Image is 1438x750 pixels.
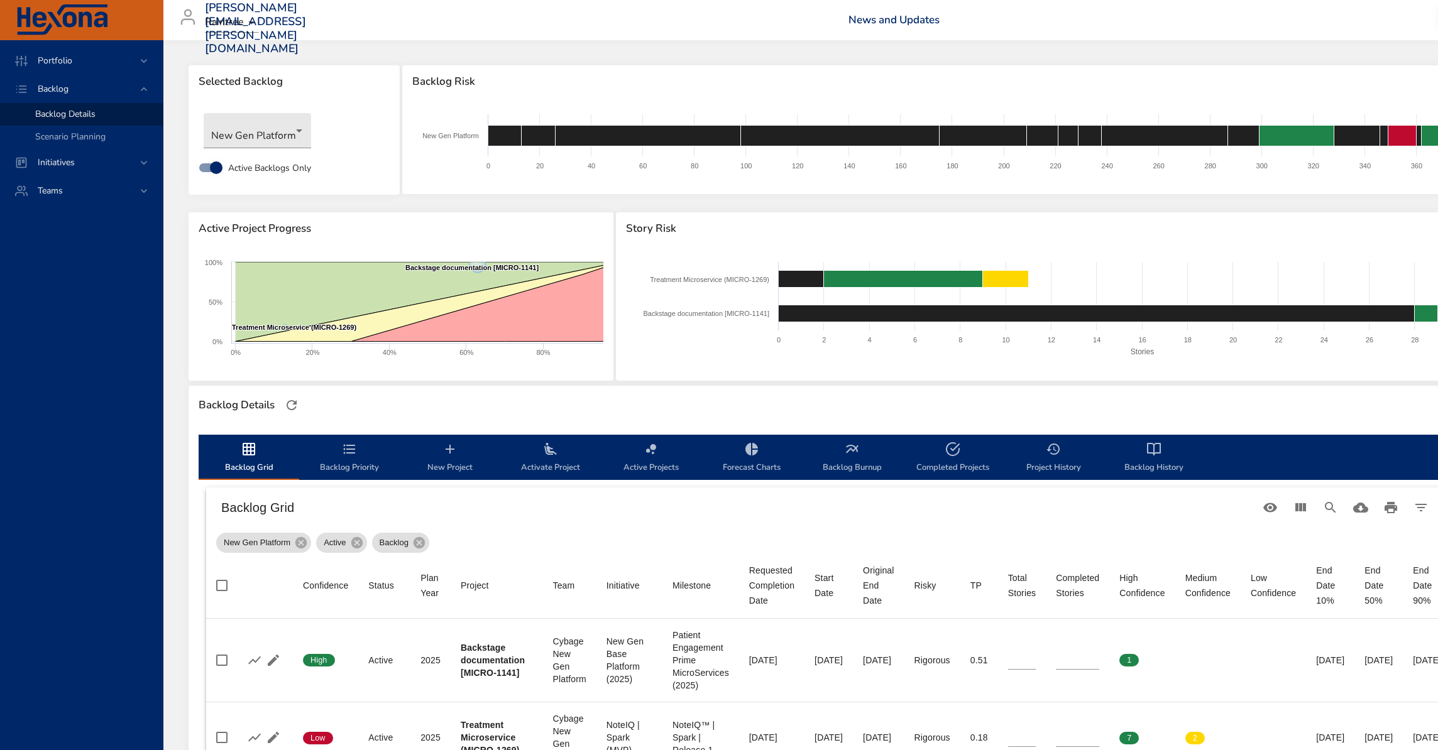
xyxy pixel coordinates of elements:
[372,536,416,549] span: Backlog
[970,578,982,593] div: TP
[303,732,333,744] span: Low
[1346,492,1376,523] button: Download CSV
[672,578,711,593] div: Milestone
[913,336,917,344] text: 6
[1119,570,1165,601] div: Sort
[1008,570,1036,601] div: Sort
[606,635,652,685] div: New Gen Base Platform (2025)
[537,349,551,356] text: 80%
[588,162,595,170] text: 40
[422,132,479,139] text: New Gen Platform
[709,442,794,475] span: Forecast Charts
[1056,570,1099,601] div: Completed Stories
[1316,731,1344,744] div: [DATE]
[1119,570,1165,601] div: High Confidence
[461,578,533,593] span: Project
[206,442,292,475] span: Backlog Grid
[644,310,770,317] text: Backstage documentation [MICRO-1141]
[914,578,936,593] div: Sort
[910,442,996,475] span: Completed Projects
[672,629,729,692] div: Patient Engagement Prime MicroServices (2025)
[1119,732,1139,744] span: 7
[606,578,640,593] div: Sort
[245,651,264,670] button: Show Burnup
[1251,732,1270,744] span: 0
[1412,336,1419,344] text: 28
[815,570,843,601] div: Start Date
[553,578,575,593] div: Sort
[303,655,335,666] span: High
[420,654,441,666] div: 2025
[650,276,770,283] text: Treatment Microservice (MICRO-1269)
[1011,442,1096,475] span: Project History
[264,728,283,747] button: Edit Project Details
[209,298,222,306] text: 50%
[28,185,73,197] span: Teams
[461,578,489,593] div: Project
[199,75,390,88] span: Selected Backlog
[28,55,82,67] span: Portfolio
[868,336,872,344] text: 4
[212,338,222,345] text: 0%
[372,533,429,553] div: Backlog
[231,349,241,356] text: 0%
[1251,570,1296,601] div: Low Confidence
[815,654,843,666] div: [DATE]
[420,570,441,601] div: Plan Year
[914,578,950,593] span: Risky
[970,731,988,744] div: 0.18
[303,578,348,593] div: Confidence
[508,442,593,475] span: Activate Project
[1251,655,1270,666] span: 0
[1275,336,1283,344] text: 22
[15,4,109,36] img: Hexona
[606,578,640,593] div: Initiative
[282,396,301,415] button: Refresh Page
[959,336,963,344] text: 8
[1411,162,1422,170] text: 360
[914,654,950,666] div: Rigorous
[1185,570,1231,601] span: Medium Confidence
[205,259,222,266] text: 100%
[461,643,525,678] b: Backstage documentation [MICRO-1141]
[232,323,356,331] text: Treatment Microservice (MICRO-1269)
[749,563,794,608] div: Requested Completion Date
[1376,492,1406,523] button: Print
[221,497,1255,518] h6: Backlog Grid
[204,113,311,148] div: New Gen Platform
[895,162,906,170] text: 160
[28,156,85,168] span: Initiatives
[1050,162,1062,170] text: 220
[199,222,603,235] span: Active Project Progress
[1185,570,1231,601] div: Sort
[1229,336,1237,344] text: 20
[264,651,283,670] button: Edit Project Details
[970,578,988,593] span: TP
[407,442,493,475] span: New Project
[1366,336,1373,344] text: 26
[863,563,894,608] div: Original End Date
[216,536,298,549] span: New Gen Platform
[970,578,982,593] div: Sort
[553,635,586,685] div: Cybage New Gen Platform
[1093,336,1100,344] text: 14
[1119,655,1139,666] span: 1
[316,533,366,553] div: Active
[316,536,353,549] span: Active
[307,442,392,475] span: Backlog Priority
[553,578,586,593] span: Team
[1285,492,1315,523] button: View Columns
[1315,492,1346,523] button: Search
[1048,336,1055,344] text: 12
[486,162,490,170] text: 0
[1102,162,1113,170] text: 240
[459,349,473,356] text: 60%
[792,162,803,170] text: 120
[1008,570,1036,601] div: Total Stories
[914,731,950,744] div: Rigorous
[1153,162,1165,170] text: 260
